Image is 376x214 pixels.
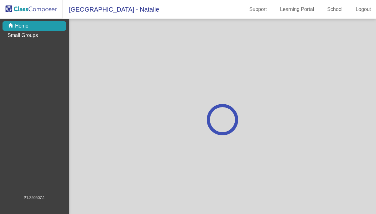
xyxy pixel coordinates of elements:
p: Home [15,22,29,30]
a: Support [244,4,272,14]
a: Learning Portal [275,4,319,14]
a: Logout [351,4,376,14]
mat-icon: home [8,22,15,30]
a: School [322,4,347,14]
span: [GEOGRAPHIC_DATA] - Natalie [63,4,159,14]
p: Small Groups [8,32,38,39]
